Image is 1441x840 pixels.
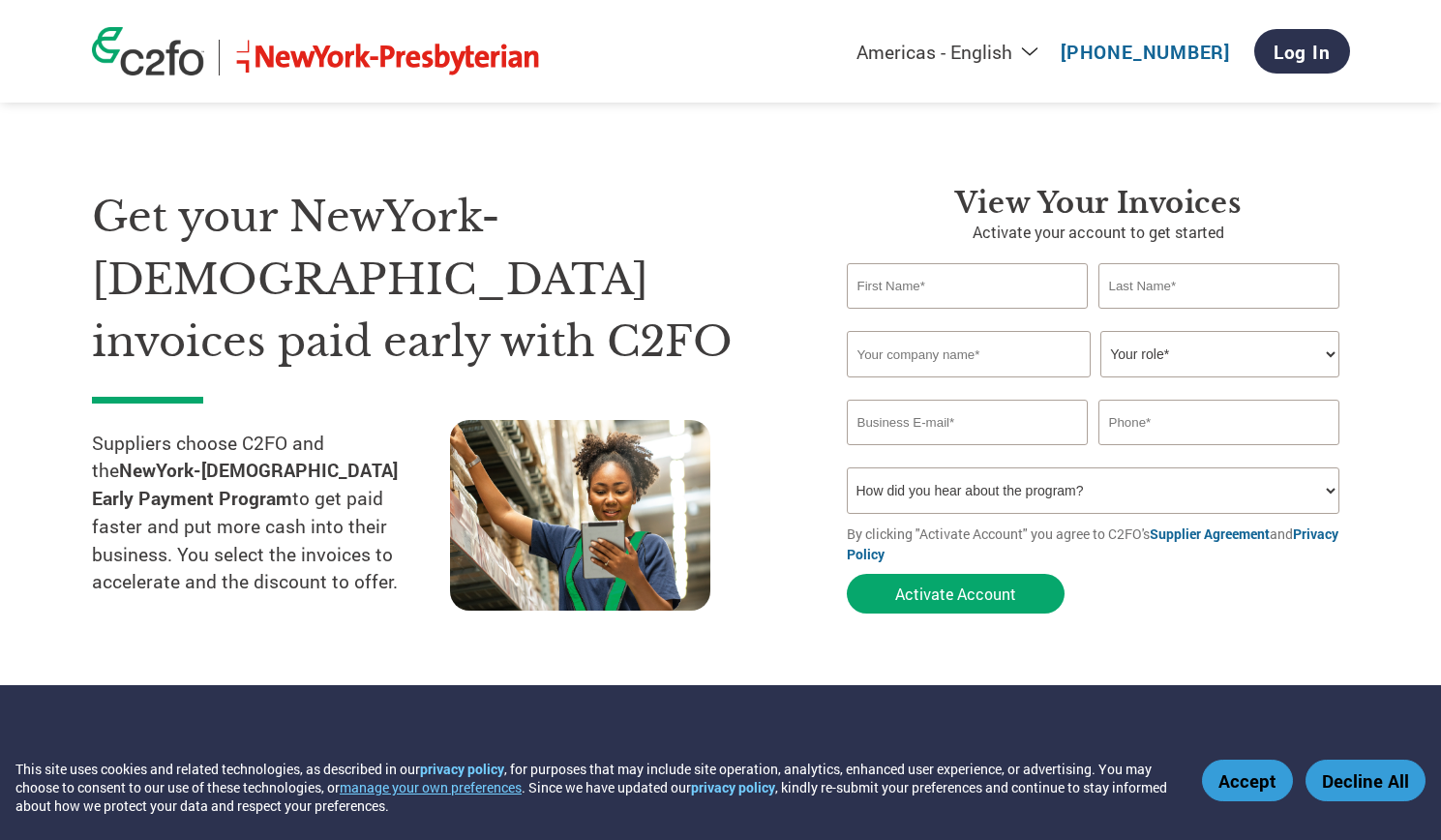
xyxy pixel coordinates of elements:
div: Invalid company name or company name is too long [847,379,1340,392]
a: Supplier Agreement [1150,525,1270,543]
img: NewYork-Presbyterian [234,40,542,75]
button: manage your own preferences [340,778,522,796]
a: Log In [1254,29,1350,74]
h3: View Your Invoices [847,186,1350,221]
button: Activate Account [847,574,1065,614]
strong: NewYork-[DEMOGRAPHIC_DATA] Early Payment Program [92,458,398,510]
p: Activate your account to get started [847,221,1350,244]
input: Last Name* [1098,263,1340,309]
input: Invalid Email format [847,400,1089,445]
select: Title/Role [1100,331,1339,377]
div: Inavlid Email Address [847,447,1089,460]
a: privacy policy [691,778,775,796]
div: Invalid first name or first name is too long [847,311,1089,323]
a: Privacy Policy [847,525,1338,563]
div: Invalid last name or last name is too long [1098,311,1340,323]
input: Your company name* [847,331,1091,377]
img: c2fo logo [92,27,204,75]
a: [PHONE_NUMBER] [1061,40,1230,64]
h1: Get your NewYork-[DEMOGRAPHIC_DATA] invoices paid early with C2FO [92,186,789,374]
div: This site uses cookies and related technologies, as described in our , for purposes that may incl... [15,760,1174,815]
div: Inavlid Phone Number [1098,447,1340,460]
input: First Name* [847,263,1089,309]
img: supply chain worker [450,420,710,611]
p: By clicking "Activate Account" you agree to C2FO's and [847,524,1350,564]
p: Suppliers choose C2FO and the to get paid faster and put more cash into their business. You selec... [92,430,450,597]
a: privacy policy [420,760,504,778]
button: Accept [1202,760,1293,801]
button: Decline All [1306,760,1426,801]
input: Phone* [1098,400,1340,445]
